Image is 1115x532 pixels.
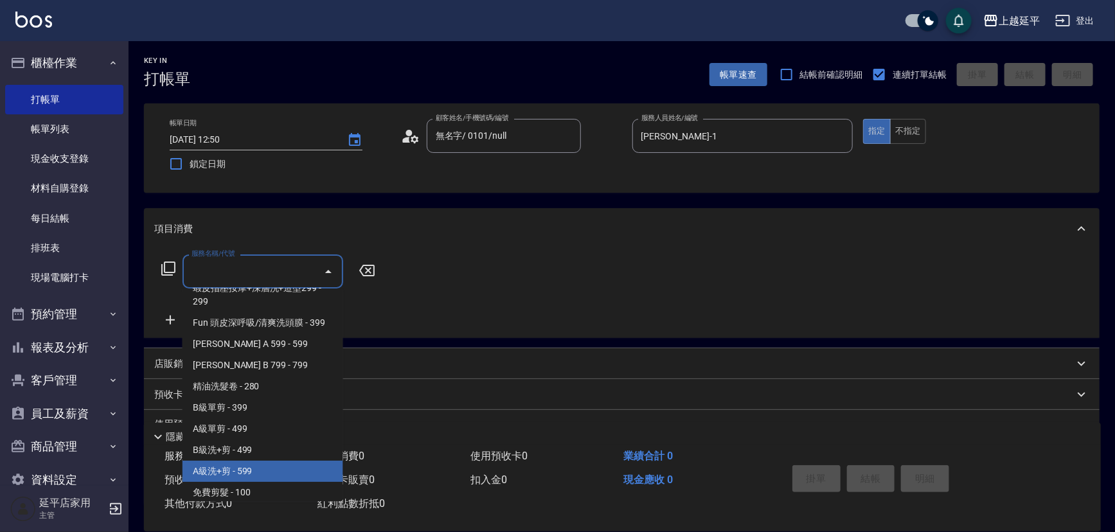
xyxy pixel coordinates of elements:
[170,118,197,128] label: 帳單日期
[183,439,343,461] span: B級洗+剪 - 499
[623,450,673,462] span: 業績合計 0
[5,463,123,497] button: 資料設定
[166,430,224,444] p: 隱藏業績明細
[183,397,343,418] span: B級單剪 - 399
[144,379,1100,410] div: 預收卡販賣
[15,12,52,28] img: Logo
[192,249,235,258] label: 服務名稱/代號
[5,173,123,203] a: 材料自購登錄
[144,57,190,65] h2: Key In
[144,348,1100,379] div: 店販銷售
[946,8,972,33] button: save
[999,13,1040,29] div: 上越延平
[5,114,123,144] a: 帳單列表
[470,450,528,462] span: 使用預收卡 0
[623,474,673,486] span: 現金應收 0
[154,222,193,236] p: 項目消費
[183,333,343,355] span: [PERSON_NAME] A 599 - 599
[1050,9,1100,33] button: 登出
[183,461,343,482] span: A級洗+剪 - 599
[5,144,123,173] a: 現金收支登錄
[470,474,507,486] span: 扣入金 0
[183,376,343,397] span: 精油洗髮卷 - 280
[183,312,343,333] span: Fun 頭皮深呼吸/清爽洗頭膜 - 399
[183,482,343,503] span: 免費剪髮 - 100
[863,119,891,144] button: 指定
[318,262,339,282] button: Close
[165,474,222,486] span: 預收卡販賣 0
[5,331,123,364] button: 報表及分析
[5,397,123,430] button: 員工及薪資
[5,297,123,331] button: 預約管理
[154,357,193,371] p: 店販銷售
[190,157,226,171] span: 鎖定日期
[170,129,334,150] input: YYYY/MM/DD hh:mm
[183,418,343,439] span: A級單剪 - 499
[183,355,343,376] span: [PERSON_NAME] B 799 - 799
[144,208,1100,249] div: 項目消費
[165,497,232,510] span: 其他付款方式 0
[154,388,202,402] p: 預收卡販賣
[5,364,123,397] button: 客戶管理
[5,233,123,263] a: 排班表
[317,497,385,510] span: 紅利點數折抵 0
[5,204,123,233] a: 每日結帳
[144,70,190,88] h3: 打帳單
[893,68,947,82] span: 連續打單結帳
[978,8,1045,34] button: 上越延平
[641,113,698,123] label: 服務人員姓名/編號
[890,119,926,144] button: 不指定
[183,278,343,312] span: 蝦皮指壓按摩+深層洗+造型299 - 299
[5,46,123,80] button: 櫃檯作業
[10,496,36,522] img: Person
[5,263,123,292] a: 現場電腦打卡
[5,85,123,114] a: 打帳單
[39,497,105,510] h5: 延平店家用
[436,113,509,123] label: 顧客姓名/手機號碼/編號
[5,430,123,463] button: 商品管理
[144,410,1100,445] div: 使用預收卡x1367
[165,450,211,462] span: 服務消費 0
[800,68,863,82] span: 結帳前確認明細
[317,474,375,486] span: 會員卡販賣 0
[39,510,105,521] p: 主管
[154,418,202,437] p: 使用預收卡
[709,63,767,87] button: 帳單速查
[339,125,370,155] button: Choose date, selected date is 2025-09-25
